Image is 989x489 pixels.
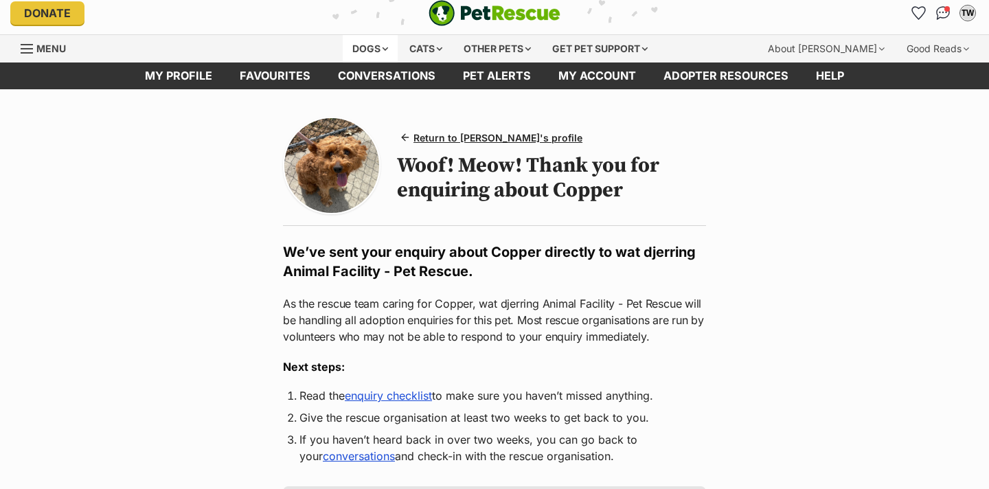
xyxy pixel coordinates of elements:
[545,62,650,89] a: My account
[226,62,324,89] a: Favourites
[283,242,706,281] h2: We’ve sent your enquiry about Copper directly to wat djerring Animal Facility - Pet Rescue.
[936,6,951,20] img: chat-41dd97257d64d25036548639549fe6c8038ab92f7586957e7f3b1b290dea8141.svg
[299,387,690,404] li: Read the to make sure you haven’t missed anything.
[299,409,690,426] li: Give the rescue organisation at least two weeks to get back to you.
[397,153,706,203] h1: Woof! Meow! Thank you for enquiring about Copper
[897,35,979,62] div: Good Reads
[345,389,432,402] a: enquiry checklist
[324,62,449,89] a: conversations
[957,2,979,24] button: My account
[543,35,657,62] div: Get pet support
[343,35,398,62] div: Dogs
[10,1,84,25] a: Donate
[449,62,545,89] a: Pet alerts
[36,43,66,54] span: Menu
[413,130,582,145] span: Return to [PERSON_NAME]'s profile
[454,35,541,62] div: Other pets
[323,449,395,463] a: conversations
[283,359,706,375] h3: Next steps:
[284,118,379,213] img: Photo of Copper
[907,2,979,24] ul: Account quick links
[650,62,802,89] a: Adopter resources
[400,35,452,62] div: Cats
[283,295,706,345] p: As the rescue team caring for Copper, wat djerring Animal Facility - Pet Rescue will be handling ...
[21,35,76,60] a: Menu
[907,2,929,24] a: Favourites
[131,62,226,89] a: My profile
[758,35,894,62] div: About [PERSON_NAME]
[802,62,858,89] a: Help
[961,6,975,20] div: TW
[397,128,588,148] a: Return to [PERSON_NAME]'s profile
[932,2,954,24] a: Conversations
[299,431,690,464] li: If you haven’t heard back in over two weeks, you can go back to your and check-in with the rescue...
